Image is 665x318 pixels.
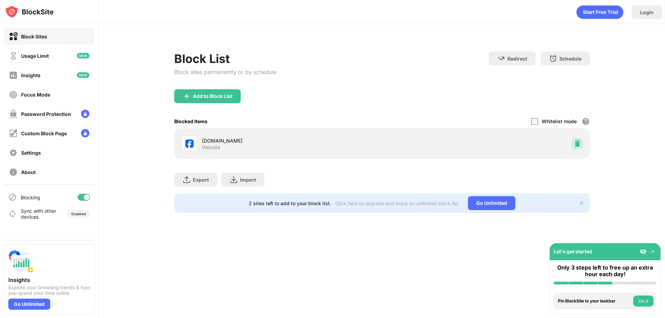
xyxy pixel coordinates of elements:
img: logo-blocksite.svg [5,5,54,19]
div: Explore your browsing trends & how you spend your time online [8,285,90,296]
img: lock-menu.svg [81,129,89,137]
div: Schedule [559,56,582,62]
div: Add to Block List [193,93,232,99]
div: About [21,169,36,175]
div: Password Protection [21,111,71,117]
img: blocking-icon.svg [8,193,17,201]
div: Disabled [71,212,86,216]
div: Let's get started [554,248,592,254]
div: Blocked Items [174,118,207,124]
img: new-icon.svg [77,53,89,58]
div: animation [576,5,623,19]
img: time-usage-off.svg [9,52,18,60]
img: insights-off.svg [9,71,18,80]
div: Block Sites [21,34,47,39]
div: Usage Limit [21,53,49,59]
div: Whitelist mode [542,118,577,124]
div: Block sites permanently or by schedule [174,69,277,75]
div: Import [240,177,256,183]
div: Sync with other devices [21,208,56,220]
img: lock-menu.svg [81,110,89,118]
div: Redirect [507,56,527,62]
div: Login [640,9,654,15]
div: Only 3 steps left to free up an extra hour each day! [554,264,656,278]
img: favicons [185,139,194,148]
div: Focus Mode [21,92,50,98]
div: Website [202,144,220,151]
div: Blocking [21,194,40,200]
img: block-on.svg [9,32,18,41]
img: password-protection-off.svg [9,110,18,118]
img: new-icon.svg [77,72,89,78]
div: Pin BlockSite to your taskbar [558,299,631,303]
div: Custom Block Page [21,130,67,136]
img: eye-not-visible.svg [640,248,647,255]
div: Insights [8,276,90,283]
div: Go Unlimited [468,196,515,210]
img: omni-setup-toggle.svg [649,248,656,255]
img: push-insights.svg [8,249,33,274]
button: Do it [633,296,654,307]
img: customize-block-page-off.svg [9,129,18,138]
div: Click here to upgrade and enjoy an unlimited block list. [335,200,460,206]
div: Block List [174,52,277,66]
img: about-off.svg [9,168,18,176]
div: 2 sites left to add to your block list. [249,200,331,206]
img: focus-off.svg [9,90,18,99]
img: x-button.svg [579,200,584,206]
div: Settings [21,150,41,156]
img: sync-icon.svg [8,210,17,218]
div: Export [193,177,209,183]
div: [DOMAIN_NAME] [202,137,382,144]
div: Insights [21,72,41,78]
img: settings-off.svg [9,148,18,157]
div: Go Unlimited [8,299,50,310]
